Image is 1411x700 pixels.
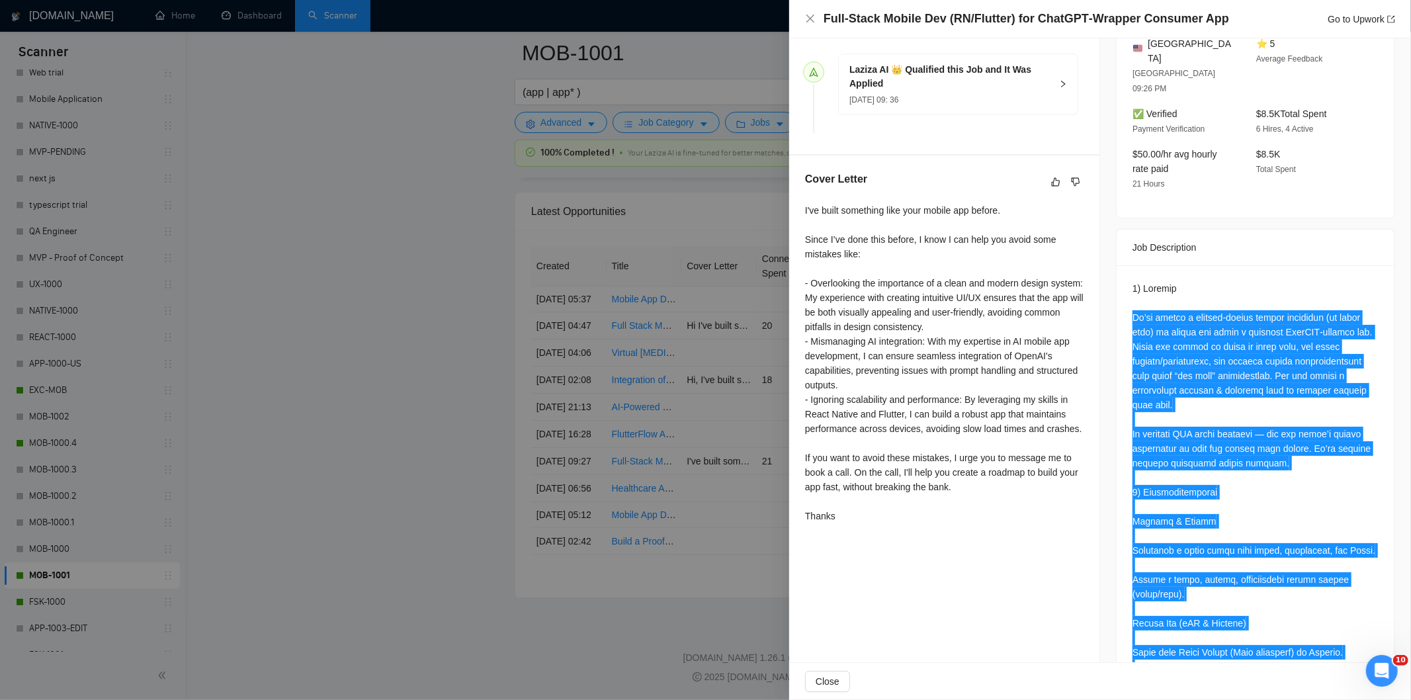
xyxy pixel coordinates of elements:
button: like [1048,174,1064,190]
button: Close [805,13,816,24]
span: export [1387,15,1395,23]
div: Job Description [1133,230,1379,265]
button: Close [805,671,850,692]
h5: Cover Letter [805,171,867,187]
span: $50.00/hr avg hourly rate paid [1133,149,1217,174]
span: send [809,67,818,77]
img: 🇺🇸 [1133,44,1142,53]
h5: Laziza AI 👑 Qualified this Job and It Was Applied [849,63,1051,91]
span: 10 [1393,655,1408,666]
span: [DATE] 09: 36 [849,95,898,105]
span: 21 Hours [1133,179,1165,189]
span: [GEOGRAPHIC_DATA] [1148,36,1235,66]
span: 6 Hires, 4 Active [1256,124,1314,134]
span: $8.5K [1256,149,1281,159]
span: like [1051,177,1060,187]
span: ✅ Verified [1133,109,1177,119]
h4: Full‑Stack Mobile Dev (RN/Flutter) for ChatGPT‑Wrapper Consumer App [824,11,1229,27]
span: Payment Verification [1133,124,1205,134]
button: dislike [1068,174,1084,190]
div: I've built something like your mobile app before. Since I’ve done this before, I know I can help ... [805,203,1084,523]
span: Average Feedback [1256,54,1323,64]
span: [GEOGRAPHIC_DATA] 09:26 PM [1133,69,1215,93]
span: dislike [1071,177,1080,187]
span: $8.5K Total Spent [1256,109,1327,119]
span: ⭐ 5 [1256,38,1275,49]
span: Total Spent [1256,165,1296,174]
a: Go to Upworkexport [1328,14,1395,24]
span: Close [816,674,839,689]
span: right [1059,80,1067,88]
span: close [805,13,816,24]
iframe: Intercom live chat [1366,655,1398,687]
